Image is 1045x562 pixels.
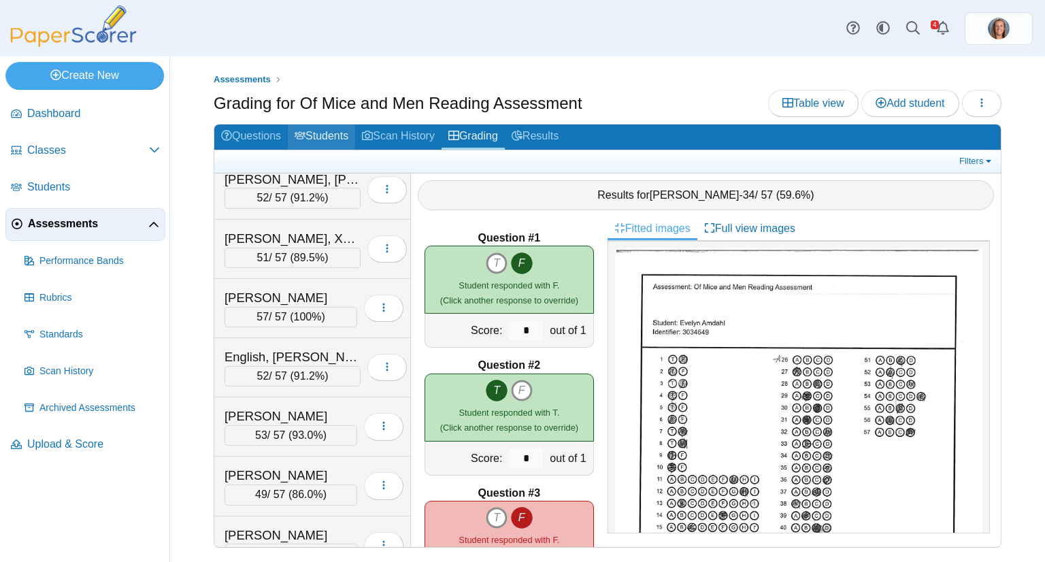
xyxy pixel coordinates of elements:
span: Upload & Score [27,437,160,452]
a: Table view [768,90,859,117]
span: Assessments [214,74,271,84]
div: [PERSON_NAME] [225,467,357,484]
span: Classes [27,143,149,158]
div: Score: [425,442,505,475]
a: Upload & Score [5,429,165,461]
span: 52 [257,192,269,203]
small: (Click another response to override) [440,280,578,305]
span: Rubrics [39,291,160,305]
div: [PERSON_NAME] [225,527,357,544]
div: / 57 ( ) [225,188,361,208]
span: 86.0% [292,489,322,500]
span: Performance Bands [39,254,160,268]
span: Standards [39,328,160,342]
b: Question #3 [478,486,541,501]
a: Questions [214,125,288,150]
small: (Click another response to override) [440,408,578,433]
span: Student responded with F. [459,535,559,545]
a: Alerts [928,14,958,44]
div: / 57 ( ) [225,484,357,505]
a: Scan History [355,125,442,150]
span: Scan History [39,365,160,378]
img: ps.WNEQT33M2D3P2Tkp [988,18,1010,39]
a: ps.WNEQT33M2D3P2Tkp [965,12,1033,45]
span: Archived Assessments [39,401,160,415]
img: PaperScorer [5,5,142,47]
span: 51 [257,252,269,263]
a: Classes [5,135,165,167]
div: [PERSON_NAME] [225,289,357,307]
span: 49 [255,489,267,500]
b: Question #2 [478,358,541,373]
a: Dashboard [5,98,165,131]
span: [PERSON_NAME] [650,189,740,201]
a: Fitted images [608,217,697,240]
span: 91.2% [294,370,325,382]
h1: Grading for Of Mice and Men Reading Assessment [214,92,582,115]
span: Add student [876,97,944,109]
span: 53 [255,429,267,441]
div: [PERSON_NAME], [PERSON_NAME] [225,171,361,188]
a: Scan History [19,355,165,388]
span: Dashboard [27,106,160,121]
div: [PERSON_NAME] [225,408,357,425]
i: F [511,380,533,401]
span: 91.2% [294,192,325,203]
a: Filters [956,154,997,168]
a: Add student [861,90,959,117]
b: Question #1 [478,231,541,246]
a: Rubrics [19,282,165,314]
div: out of 1 [546,442,593,475]
div: / 57 ( ) [225,366,361,386]
div: / 57 ( ) [225,425,357,446]
a: Grading [442,125,505,150]
a: Standards [19,318,165,351]
small: (Click another response to override) [440,535,578,560]
div: / 57 ( ) [225,248,361,268]
span: 34 [743,189,755,201]
i: F [511,252,533,274]
span: Samantha Sutphin - MRH Faculty [988,18,1010,39]
a: Performance Bands [19,245,165,278]
span: 93.0% [292,429,322,441]
i: T [486,380,508,401]
span: 57 [256,311,269,323]
a: Assessments [210,71,274,88]
span: Students [27,180,160,195]
div: Results for - / 57 ( ) [418,180,994,210]
div: [PERSON_NAME], Xzavyr [225,230,361,248]
a: Results [505,125,565,150]
a: Students [5,171,165,204]
span: Assessments [28,216,148,231]
a: Students [288,125,355,150]
span: 89.5% [294,252,325,263]
a: Archived Assessments [19,392,165,425]
span: Table view [782,97,844,109]
div: English, [PERSON_NAME] [225,348,361,366]
span: 100% [294,311,322,323]
span: 59.6% [780,189,810,201]
span: Student responded with T. [459,408,559,418]
span: 52 [257,370,269,382]
a: Create New [5,62,164,89]
a: Assessments [5,208,165,241]
div: out of 1 [546,314,593,347]
div: Score: [425,314,505,347]
span: Student responded with F. [459,280,559,291]
div: / 57 ( ) [225,307,357,327]
i: T [486,507,508,529]
i: T [486,252,508,274]
i: F [511,507,533,529]
a: Full view images [697,217,802,240]
a: PaperScorer [5,37,142,49]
